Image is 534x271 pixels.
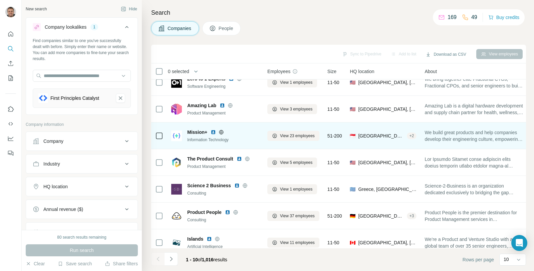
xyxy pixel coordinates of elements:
[280,240,315,246] span: View 11 employees
[350,68,374,75] span: HQ location
[171,130,182,141] img: Logo of Mission+
[90,24,98,30] div: 1
[504,256,509,263] p: 10
[26,19,138,38] button: Company lookalikes1
[33,38,131,62] div: Find companies similar to one you've successfully dealt with before. Simply enter their name or w...
[171,237,182,248] img: Logo of Islands
[171,104,182,114] img: Logo of Amazing Lab
[26,156,138,172] button: Industry
[5,43,16,55] button: Search
[280,160,312,166] span: View 5 employees
[350,106,355,112] span: 🇺🇸
[187,209,222,216] span: Product People
[168,68,189,75] span: 0 selected
[358,132,404,139] span: [GEOGRAPHIC_DATA], Central
[350,159,355,166] span: 🇺🇸
[471,13,477,21] p: 49
[186,257,198,262] span: 1 - 10
[327,79,339,86] span: 11-50
[186,257,227,262] span: results
[187,217,259,223] div: Consulting
[220,103,225,108] img: LinkedIn logo
[211,129,216,135] img: LinkedIn logo
[26,133,138,149] button: Company
[187,244,259,250] div: Artificial Intelligence
[43,229,79,235] div: Employees (size)
[327,106,339,112] span: 11-50
[425,129,523,143] span: We build great products and help companies develop their engineering culture, empowering the visi...
[488,13,519,22] button: Buy credits
[327,239,339,246] span: 11-50
[234,183,240,188] img: LinkedIn logo
[358,106,417,112] span: [GEOGRAPHIC_DATA], [US_STATE]
[267,104,317,114] button: View 3 employees
[463,256,494,263] span: Rows per page
[280,213,315,219] span: View 37 employees
[43,206,83,213] div: Annual revenue ($)
[280,186,312,192] span: View 1 employees
[358,186,417,193] span: Greece, [GEOGRAPHIC_DATA]
[425,102,523,116] span: Amazing Lab is a digital hardware development and supply chain partner for health, wellness, and ...
[171,184,182,195] img: Logo of Science 2 Business
[168,25,192,32] span: Companies
[425,236,523,249] span: We’re a Product and Venture Studio with a global team of over 35 senior engineers, designers, and...
[57,234,106,240] div: 80 search results remaining
[358,239,417,246] span: [GEOGRAPHIC_DATA], [GEOGRAPHIC_DATA]
[267,131,319,141] button: View 23 employees
[407,213,417,219] div: + 3
[187,102,216,109] span: Amazing Lab
[267,68,290,75] span: Employees
[187,182,231,189] span: Science 2 Business
[38,93,48,103] img: First Principles Catalyst-logo
[105,260,138,267] button: Share filters
[327,132,342,139] span: 51-200
[425,183,523,196] span: Science-2-Business is an organization dedicated exclusively to bridging the gap between Science a...
[225,210,230,215] img: LinkedIn logo
[5,28,16,40] button: Quick start
[425,156,523,169] span: Lor Ipsumdo Sitamet conse adipiscin elits doeius temporin utlabo etdolor magna-al enimad minimve ...
[26,260,45,267] button: Clear
[207,236,212,242] img: LinkedIn logo
[425,209,523,223] span: Product People is the premier destination for Product Management services in [GEOGRAPHIC_DATA]. W...
[202,257,214,262] span: 1,016
[350,186,355,193] span: 🇬🇷
[43,161,60,167] div: Industry
[187,236,203,242] span: Islands
[421,49,471,59] button: Download as CSV
[425,68,437,75] span: About
[511,235,527,251] div: Open Intercom Messenger
[425,76,523,89] span: We bring together elite Fractional CTOs, Fractional CPOs, and senior engineers to build, scale, a...
[26,6,47,12] div: New search
[5,72,16,84] button: My lists
[267,211,319,221] button: View 37 employees
[116,93,125,103] button: First Principles Catalyst-remove-button
[280,106,312,112] span: View 3 employees
[267,238,319,248] button: View 11 employees
[5,147,16,159] button: Feedback
[26,201,138,217] button: Annual revenue ($)
[5,132,16,145] button: Dashboard
[187,156,233,162] span: The Product Consult
[171,157,182,168] img: Logo of The Product Consult
[116,4,142,14] button: Hide
[50,95,99,101] div: First Principles Catalyst
[187,190,259,196] div: Consulting
[267,77,317,87] button: View 1 employees
[327,213,342,219] span: 51-200
[327,186,339,193] span: 11-50
[5,7,16,17] img: Avatar
[165,252,178,266] button: Navigate to next page
[219,25,234,32] span: People
[43,183,68,190] div: HQ location
[267,158,317,168] button: View 5 employees
[187,137,259,143] div: Information Technology
[26,224,138,240] button: Employees (size)
[280,133,315,139] span: View 23 employees
[267,184,317,194] button: View 1 employees
[171,211,182,221] img: Logo of Product People
[5,118,16,130] button: Use Surfe API
[45,24,86,30] div: Company lookalikes
[26,179,138,195] button: HQ location
[327,68,336,75] span: Size
[58,260,92,267] button: Save search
